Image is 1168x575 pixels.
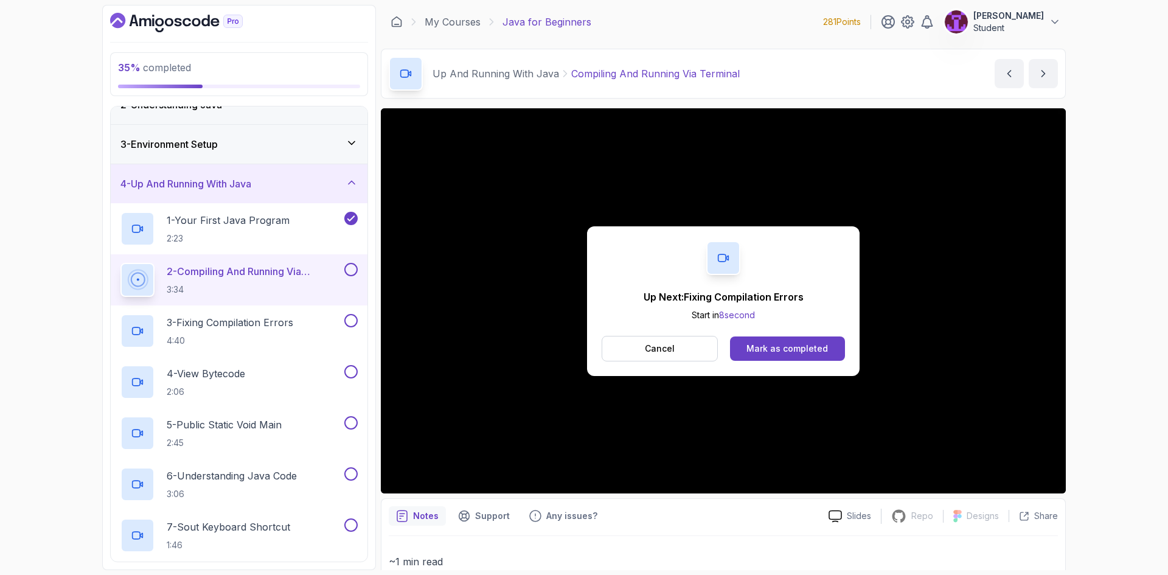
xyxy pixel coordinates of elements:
p: 7 - Sout Keyboard Shortcut [167,520,290,534]
p: 281 Points [823,16,861,28]
p: 3 - Fixing Compilation Errors [167,315,293,330]
p: Repo [911,510,933,522]
p: 4:40 [167,335,293,347]
p: 3:06 [167,488,297,500]
h3: 4 - Up And Running With Java [120,176,251,191]
iframe: 3 - Compiling and Running via Terminal [381,108,1066,493]
p: Compiling And Running Via Terminal [571,66,740,81]
button: 4-View Bytecode2:06 [120,365,358,399]
p: 2:23 [167,232,290,245]
p: Designs [967,510,999,522]
p: 6 - Understanding Java Code [167,469,297,483]
p: Share [1034,510,1058,522]
p: 4 - View Bytecode [167,366,245,381]
p: 3:34 [167,284,342,296]
button: 3-Environment Setup [111,125,367,164]
p: [PERSON_NAME] [973,10,1044,22]
button: 6-Understanding Java Code3:06 [120,467,358,501]
p: Up And Running With Java [433,66,559,81]
p: Java for Beginners [502,15,591,29]
p: ~1 min read [389,553,1058,570]
span: 8 second [719,310,755,320]
button: 3-Fixing Compilation Errors4:40 [120,314,358,348]
button: 1-Your First Java Program2:23 [120,212,358,246]
button: 2-Compiling And Running Via Terminal3:34 [120,263,358,297]
button: previous content [995,59,1024,88]
button: Share [1009,510,1058,522]
h3: 3 - Environment Setup [120,137,218,152]
p: 5 - Public Static Void Main [167,417,282,432]
p: Start in [644,309,804,321]
a: My Courses [425,15,481,29]
span: 35 % [118,61,141,74]
button: Mark as completed [730,336,845,361]
button: Support button [451,506,517,526]
p: Up Next: Fixing Compilation Errors [644,290,804,304]
button: next content [1029,59,1058,88]
button: 4-Up And Running With Java [111,164,367,203]
div: Mark as completed [746,343,828,355]
p: Student [973,22,1044,34]
button: Feedback button [522,506,605,526]
p: Support [475,510,510,522]
a: Dashboard [391,16,403,28]
button: user profile image[PERSON_NAME]Student [944,10,1061,34]
button: 5-Public Static Void Main2:45 [120,416,358,450]
p: Cancel [645,343,675,355]
p: 1:46 [167,539,290,551]
p: 2 - Compiling And Running Via Terminal [167,264,342,279]
p: Slides [847,510,871,522]
button: Cancel [602,336,718,361]
img: user profile image [945,10,968,33]
p: 2:45 [167,437,282,449]
p: Any issues? [546,510,597,522]
span: completed [118,61,191,74]
p: Notes [413,510,439,522]
p: 2:06 [167,386,245,398]
button: notes button [389,506,446,526]
button: 7-Sout Keyboard Shortcut1:46 [120,518,358,552]
p: 1 - Your First Java Program [167,213,290,228]
a: Slides [819,510,881,523]
a: Dashboard [110,13,271,32]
